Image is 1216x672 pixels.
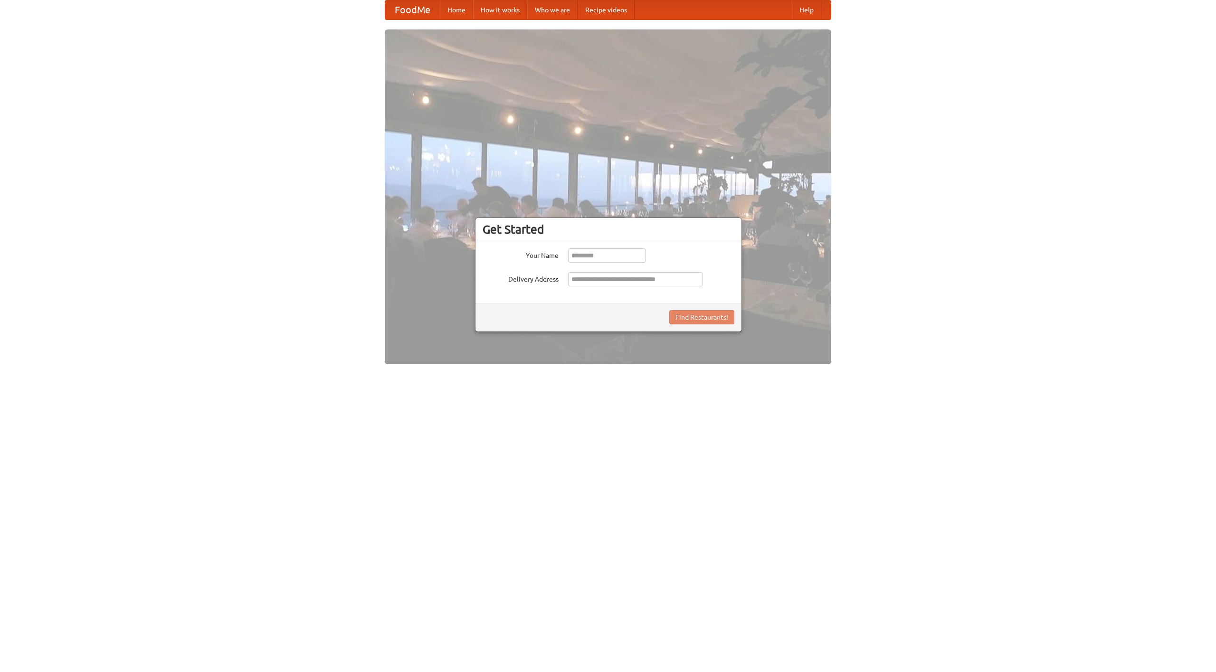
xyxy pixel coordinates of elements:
label: Your Name [483,248,559,260]
a: FoodMe [385,0,440,19]
a: Recipe videos [578,0,635,19]
a: How it works [473,0,527,19]
a: Who we are [527,0,578,19]
label: Delivery Address [483,272,559,284]
a: Help [792,0,821,19]
a: Home [440,0,473,19]
button: Find Restaurants! [669,310,734,324]
h3: Get Started [483,222,734,237]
